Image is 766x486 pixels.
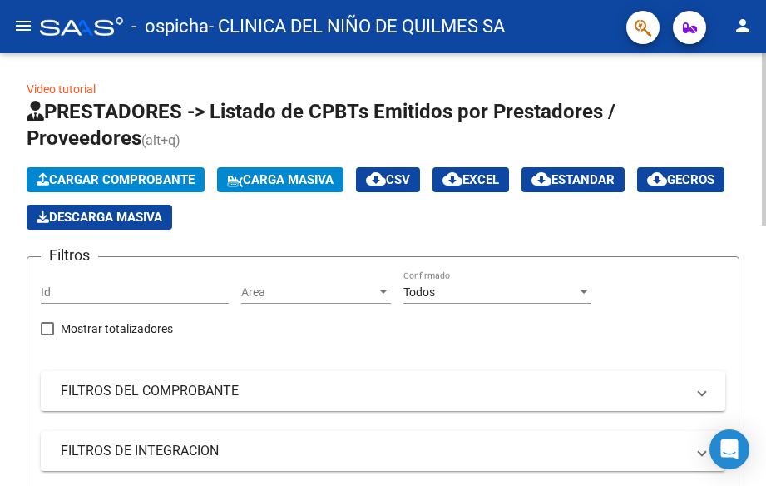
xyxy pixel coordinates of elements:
mat-expansion-panel-header: FILTROS DE INTEGRACION [41,431,725,471]
span: Gecros [647,172,714,187]
span: - CLINICA DEL NIÑO DE QUILMES SA [209,8,505,45]
app-download-masive: Descarga masiva de comprobantes (adjuntos) [27,205,172,230]
mat-icon: menu [13,16,33,36]
span: - ospicha [131,8,209,45]
a: Video tutorial [27,82,96,96]
mat-icon: cloud_download [442,169,462,189]
mat-panel-title: FILTROS DE INTEGRACION [61,442,685,460]
span: Mostrar totalizadores [61,319,173,339]
button: CSV [356,167,420,192]
button: Estandar [521,167,625,192]
button: Carga Masiva [217,167,343,192]
span: Cargar Comprobante [37,172,195,187]
h3: Filtros [41,244,98,267]
button: Cargar Comprobante [27,167,205,192]
mat-panel-title: FILTROS DEL COMPROBANTE [61,382,685,400]
span: Area [241,285,376,300]
span: EXCEL [442,172,499,187]
mat-expansion-panel-header: FILTROS DEL COMPROBANTE [41,371,725,411]
mat-icon: cloud_download [647,169,667,189]
div: Open Intercom Messenger [709,429,749,469]
span: Estandar [531,172,615,187]
mat-icon: cloud_download [366,169,386,189]
span: (alt+q) [141,132,180,148]
span: Descarga Masiva [37,210,162,225]
mat-icon: person [733,16,753,36]
button: EXCEL [432,167,509,192]
button: Descarga Masiva [27,205,172,230]
span: Todos [403,285,435,299]
mat-icon: cloud_download [531,169,551,189]
button: Gecros [637,167,724,192]
span: CSV [366,172,410,187]
span: PRESTADORES -> Listado de CPBTs Emitidos por Prestadores / Proveedores [27,100,615,150]
span: Carga Masiva [227,172,334,187]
